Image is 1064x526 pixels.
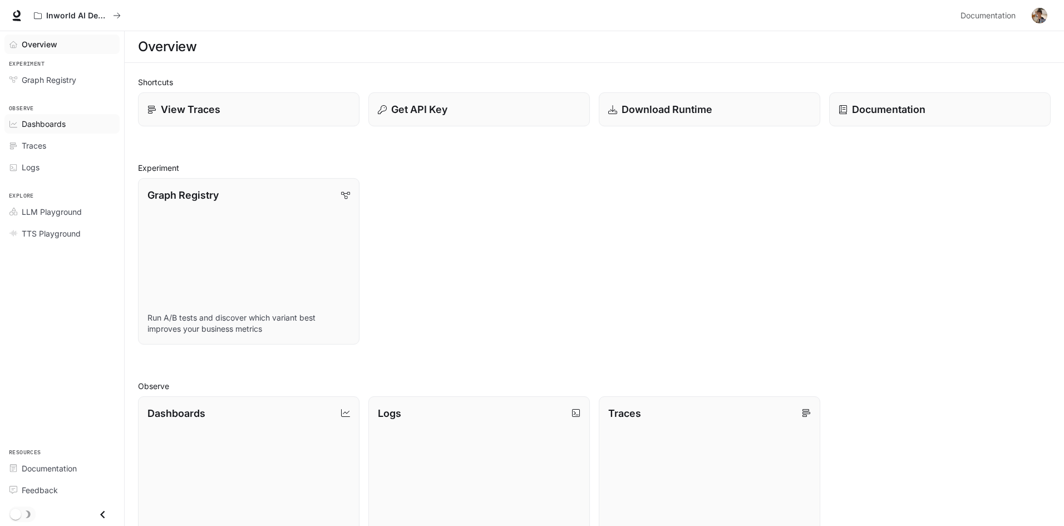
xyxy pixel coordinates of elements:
a: Feedback [4,480,120,500]
span: Traces [22,140,46,151]
span: Dark mode toggle [10,508,21,520]
p: Dashboards [147,406,205,421]
button: Get API Key [368,92,590,126]
span: Feedback [22,484,58,496]
p: Download Runtime [622,102,712,117]
a: Dashboards [4,114,120,134]
p: Graph Registry [147,188,219,203]
p: Get API Key [391,102,447,117]
a: Documentation [956,4,1024,27]
a: Graph RegistryRun A/B tests and discover which variant best improves your business metrics [138,178,359,345]
a: Logs [4,158,120,177]
button: Close drawer [90,503,115,526]
a: Traces [4,136,120,155]
img: User avatar [1032,8,1047,23]
span: Dashboards [22,118,66,130]
span: Documentation [22,463,77,474]
p: Documentation [852,102,925,117]
span: LLM Playground [22,206,82,218]
p: View Traces [161,102,220,117]
a: Download Runtime [599,92,820,126]
h2: Shortcuts [138,76,1051,88]
a: Documentation [4,459,120,478]
span: Logs [22,161,40,173]
span: Overview [22,38,57,50]
span: TTS Playground [22,228,81,239]
button: All workspaces [29,4,126,27]
a: LLM Playground [4,202,120,222]
a: View Traces [138,92,359,126]
h2: Experiment [138,162,1051,174]
p: Logs [378,406,401,421]
p: Traces [608,406,641,421]
h1: Overview [138,36,196,58]
a: TTS Playground [4,224,120,243]
button: User avatar [1028,4,1051,27]
span: Graph Registry [22,74,76,86]
a: Documentation [829,92,1051,126]
a: Overview [4,35,120,54]
p: Run A/B tests and discover which variant best improves your business metrics [147,312,350,335]
a: Graph Registry [4,70,120,90]
span: Documentation [960,9,1016,23]
p: Inworld AI Demos [46,11,109,21]
h2: Observe [138,380,1051,392]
